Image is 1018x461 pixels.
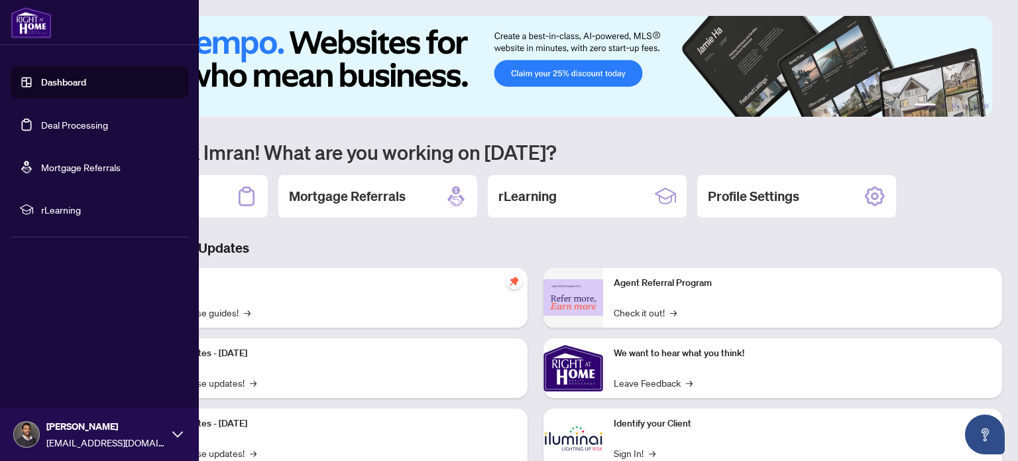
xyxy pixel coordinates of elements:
[614,446,655,460] a: Sign In!→
[614,346,991,361] p: We want to hear what you think!
[11,7,52,38] img: logo
[543,279,603,316] img: Agent Referral Program
[69,239,1002,257] h3: Brokerage & Industry Updates
[139,346,517,361] p: Platform Updates - [DATE]
[289,187,406,206] h2: Mortgage Referrals
[708,187,799,206] h2: Profile Settings
[649,446,655,460] span: →
[614,305,677,320] a: Check it out!→
[965,415,1005,454] button: Open asap
[941,103,946,109] button: 2
[670,305,677,320] span: →
[46,435,166,450] span: [EMAIL_ADDRESS][DOMAIN_NAME]
[41,119,108,131] a: Deal Processing
[984,103,989,109] button: 6
[962,103,968,109] button: 4
[973,103,978,109] button: 5
[614,375,693,390] a: Leave Feedback→
[41,76,86,88] a: Dashboard
[41,202,179,217] span: rLearning
[250,375,256,390] span: →
[244,305,251,320] span: →
[614,417,991,431] p: Identify your Client
[498,187,557,206] h2: rLearning
[614,276,991,291] p: Agent Referral Program
[139,417,517,431] p: Platform Updates - [DATE]
[69,139,1002,165] h1: Welcome back Imran! What are you working on [DATE]?
[14,422,39,447] img: Profile Icon
[250,446,256,460] span: →
[915,103,936,109] button: 1
[543,338,603,398] img: We want to hear what you think!
[69,16,992,117] img: Slide 0
[139,276,517,291] p: Self-Help
[506,273,522,289] span: pushpin
[686,375,693,390] span: →
[46,419,166,434] span: [PERSON_NAME]
[41,161,121,173] a: Mortgage Referrals
[952,103,957,109] button: 3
